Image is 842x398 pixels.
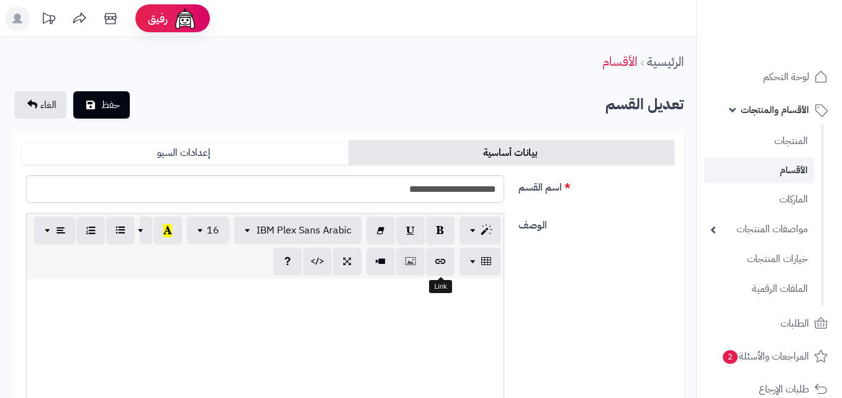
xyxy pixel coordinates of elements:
a: المنتجات [704,128,814,155]
a: بيانات أساسية [348,140,675,165]
a: الأقسام [602,52,637,71]
a: المراجعات والأسئلة2 [704,341,835,371]
a: الرئيسية [647,52,684,71]
button: حفظ [73,91,130,119]
span: 2 [723,350,738,364]
button: IBM Plex Sans Arabic [234,217,361,244]
a: الطلبات [704,309,835,338]
a: الأقسام [704,158,814,183]
a: خيارات المنتجات [704,246,814,273]
div: Link [429,280,451,294]
span: IBM Plex Sans Arabic [256,223,351,238]
a: لوحة التحكم [704,62,835,92]
span: 16 [207,223,219,238]
span: الطلبات [781,315,809,332]
span: رفيق [148,11,168,26]
label: اسم القسم [514,175,679,195]
span: حفظ [101,97,120,112]
a: الماركات [704,186,814,213]
label: الوصف [514,213,679,233]
img: ai-face.png [173,6,197,31]
span: لوحة التحكم [763,68,809,86]
span: طلبات الإرجاع [759,381,809,398]
a: مواصفات المنتجات [704,216,814,243]
a: تحديثات المنصة [33,6,64,34]
a: إعدادات السيو [22,140,348,165]
button: 16 [187,217,229,244]
span: الأقسام والمنتجات [741,101,809,119]
b: تعديل القسم [605,93,684,115]
a: الغاء [14,91,66,119]
span: المراجعات والأسئلة [722,348,809,365]
span: الغاء [40,97,57,112]
a: الملفات الرقمية [704,276,814,302]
